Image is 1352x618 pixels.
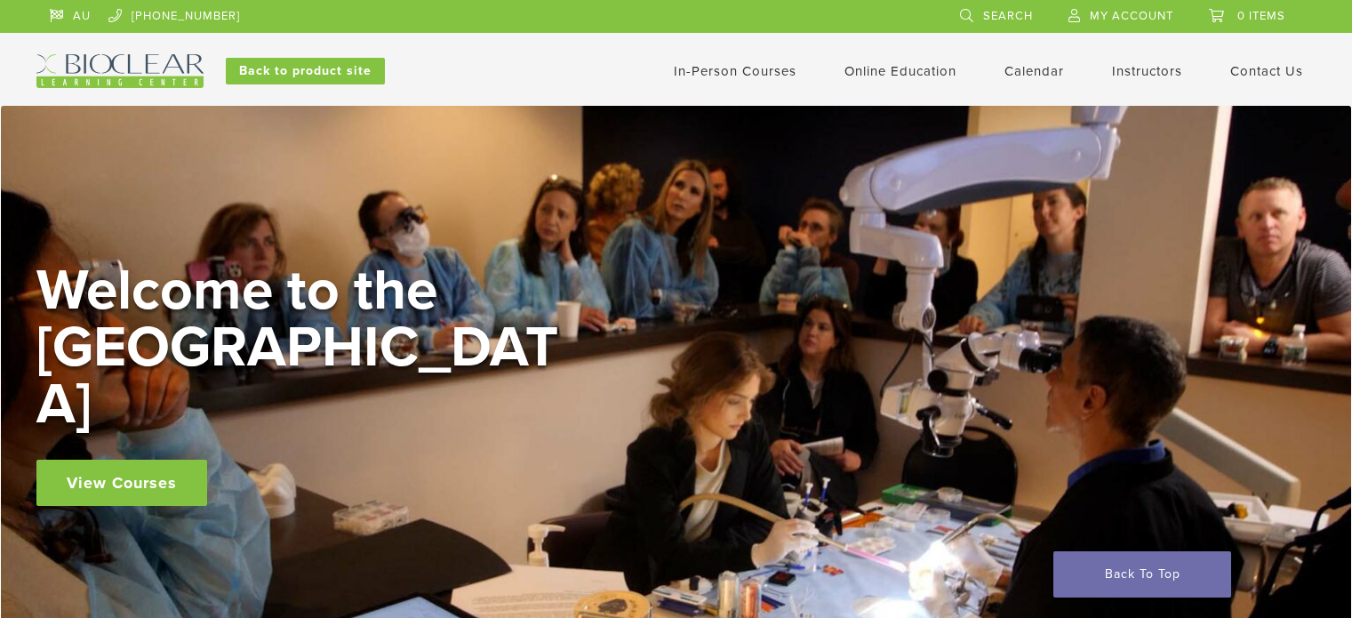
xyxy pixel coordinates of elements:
a: Calendar [1004,63,1064,79]
a: In-Person Courses [674,63,796,79]
a: Instructors [1112,63,1182,79]
span: My Account [1090,9,1173,23]
a: View Courses [36,460,207,506]
h2: Welcome to the [GEOGRAPHIC_DATA] [36,262,570,433]
a: Online Education [844,63,956,79]
a: Back To Top [1053,551,1231,598]
span: 0 items [1237,9,1285,23]
span: Search [983,9,1033,23]
a: Back to product site [226,58,385,84]
img: Bioclear [36,54,204,88]
a: Contact Us [1230,63,1303,79]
